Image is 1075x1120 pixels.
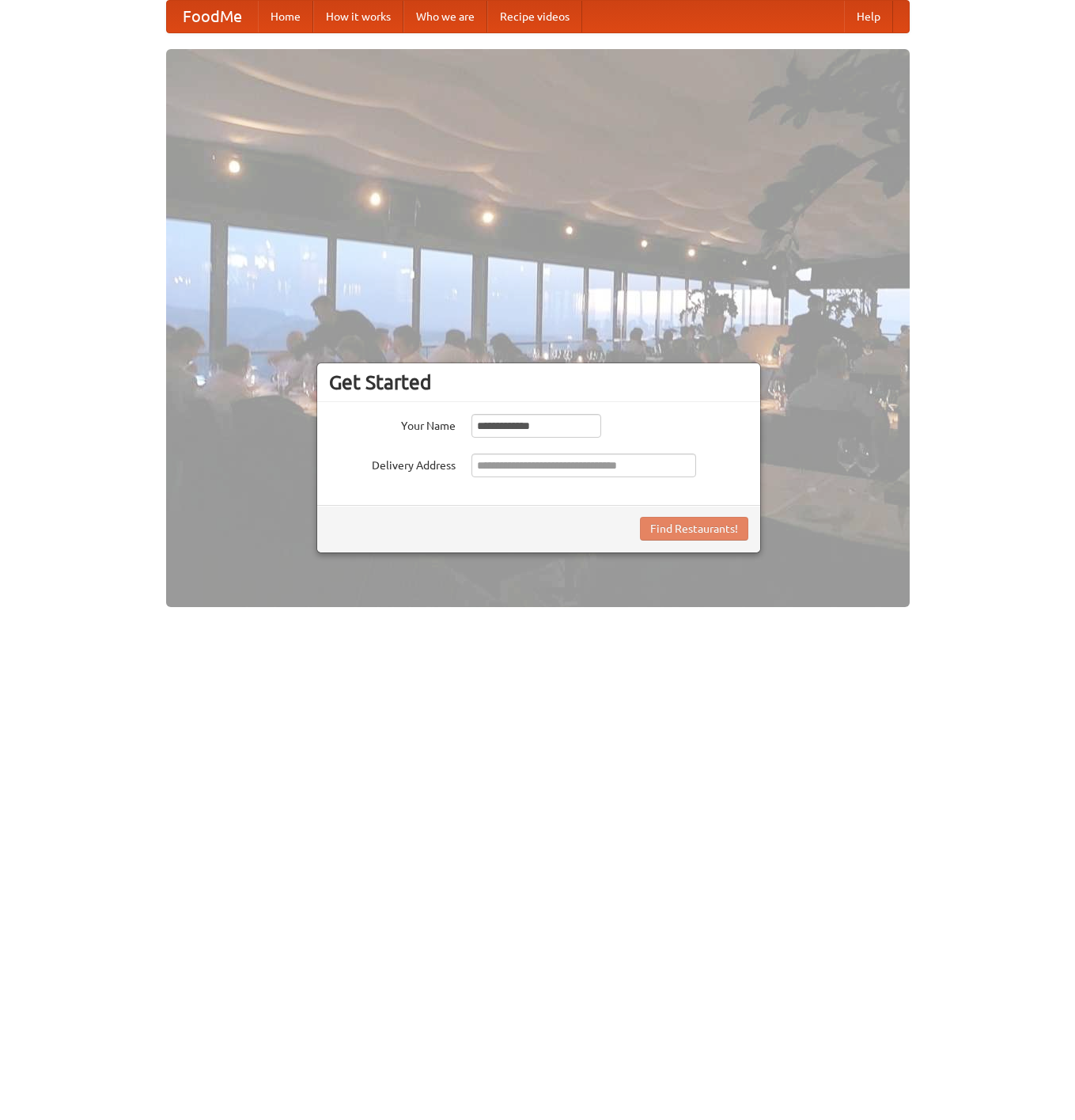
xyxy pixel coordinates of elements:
[844,1,893,32] a: Help
[487,1,582,32] a: Recipe videos
[258,1,313,32] a: Home
[167,1,258,32] a: FoodMe
[329,370,748,394] h3: Get Started
[329,454,456,473] label: Delivery Address
[640,517,748,541] button: Find Restaurants!
[403,1,487,32] a: Who we are
[313,1,403,32] a: How it works
[329,414,456,434] label: Your Name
